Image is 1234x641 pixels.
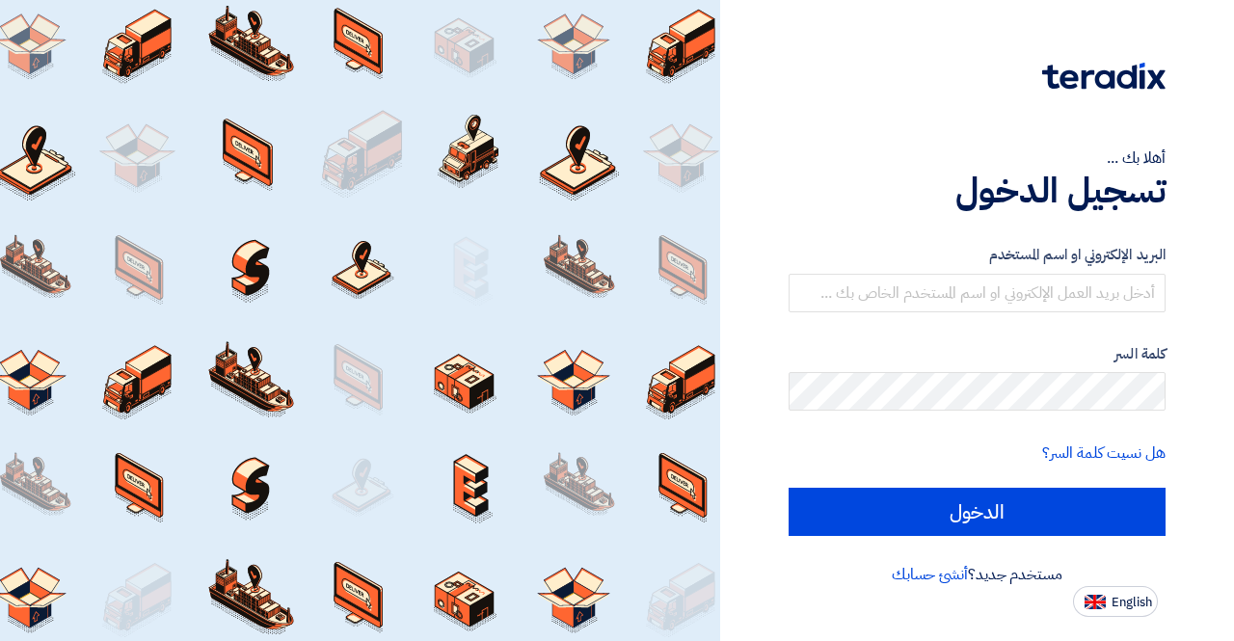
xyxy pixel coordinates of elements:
div: مستخدم جديد؟ [789,563,1166,586]
button: English [1073,586,1158,617]
span: English [1112,596,1152,609]
input: الدخول [789,488,1166,536]
a: أنشئ حسابك [892,563,968,586]
h1: تسجيل الدخول [789,170,1166,212]
img: en-US.png [1085,595,1106,609]
img: Teradix logo [1042,63,1166,90]
input: أدخل بريد العمل الإلكتروني او اسم المستخدم الخاص بك ... [789,274,1166,312]
a: هل نسيت كلمة السر؟ [1042,441,1166,465]
label: كلمة السر [789,343,1166,365]
div: أهلا بك ... [789,147,1166,170]
label: البريد الإلكتروني او اسم المستخدم [789,244,1166,266]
